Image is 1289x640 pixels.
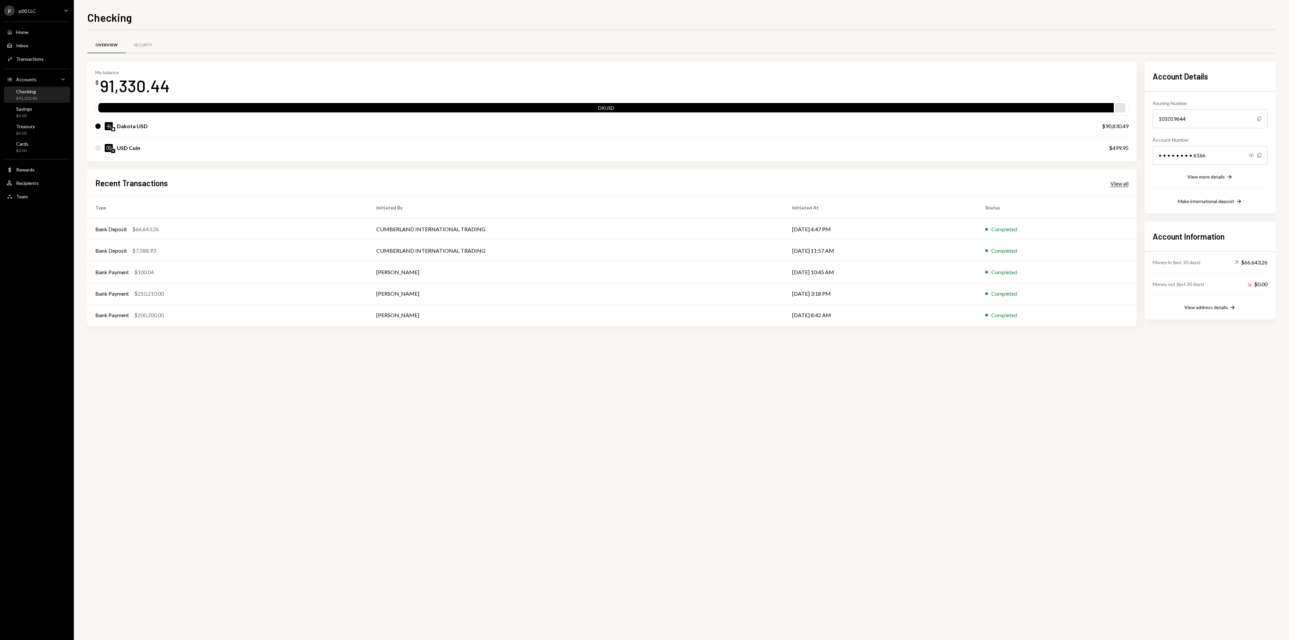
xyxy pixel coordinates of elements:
[991,290,1017,298] div: Completed
[16,167,35,173] div: Rewards
[16,113,32,119] div: $0.00
[134,311,164,319] div: $200,200.00
[4,87,70,103] a: Checking$91,330.44
[16,77,37,82] div: Accounts
[95,69,170,75] div: My balance
[19,8,36,14] div: p(X) LLC
[4,163,70,176] a: Rewards
[105,144,113,152] img: USDC
[784,283,977,304] td: [DATE] 3:18 PM
[1153,231,1268,242] h2: Account Information
[1153,136,1268,143] div: Account Number
[1153,100,1268,107] div: Routing Number
[95,178,168,189] h2: Recent Transactions
[4,26,70,38] a: Home
[1187,174,1225,180] div: View more details
[1184,304,1236,311] button: View address details
[4,104,70,120] a: Savings$0.00
[4,139,70,155] a: Cards$0.00
[111,149,115,153] img: ethereum-mainnet
[4,39,70,51] a: Inbox
[134,290,164,298] div: $210,210.00
[16,141,29,147] div: Cards
[977,197,1137,218] th: Status
[134,268,154,276] div: $100.04
[368,197,784,218] th: Initiated By
[16,148,29,154] div: $0.00
[16,180,39,186] div: Recipients
[991,225,1017,233] div: Completed
[98,104,1114,114] div: DKUSD
[1153,146,1268,165] div: • • • • • • • • 6166
[1153,109,1268,128] div: 101019644
[1178,198,1242,205] button: Make international deposit
[87,197,368,218] th: Type
[991,247,1017,255] div: Completed
[1234,258,1268,266] div: $66,643.26
[784,197,977,218] th: Initiated At
[1187,174,1233,181] button: View more details
[4,190,70,202] a: Team
[16,29,29,35] div: Home
[368,240,784,261] td: CUMBERLAND INTERNATIONAL TRADING
[4,73,70,85] a: Accounts
[117,144,140,152] div: USD Coin
[95,225,127,233] div: Bank Deposit
[1153,281,1204,288] div: Money out (last 30 days)
[105,122,113,130] img: DKUSD
[784,304,977,326] td: [DATE] 8:42 AM
[87,37,126,54] a: Overview
[368,283,784,304] td: [PERSON_NAME]
[134,42,152,48] div: Security
[4,177,70,189] a: Recipients
[16,89,37,94] div: Checking
[1247,280,1268,288] div: $0.00
[1153,71,1268,82] h2: Account Details
[784,240,977,261] td: [DATE] 11:57 AM
[991,311,1017,319] div: Completed
[784,218,977,240] td: [DATE] 4:47 PM
[1109,144,1129,152] div: $499.95
[368,261,784,283] td: [PERSON_NAME]
[1184,304,1228,310] div: View address details
[368,304,784,326] td: [PERSON_NAME]
[95,247,127,255] div: Bank Deposit
[16,106,32,112] div: Savings
[16,124,35,129] div: Treasury
[95,311,129,319] div: Bank Payment
[4,5,15,16] div: P
[1178,198,1234,204] div: Make international deposit
[16,56,44,62] div: Transactions
[117,122,148,130] div: Dakota USD
[991,268,1017,276] div: Completed
[16,194,28,199] div: Team
[100,75,170,96] div: 91,330.44
[132,225,159,233] div: $66,643.26
[87,11,132,24] h1: Checking
[16,96,37,101] div: $91,330.44
[95,42,118,48] div: Overview
[784,261,977,283] td: [DATE] 10:45 AM
[111,127,115,131] img: base-mainnet
[16,131,35,136] div: $0.00
[95,268,129,276] div: Bank Payment
[95,79,99,86] div: $
[4,53,70,65] a: Transactions
[95,290,129,298] div: Bank Payment
[132,247,156,255] div: $7,588.93
[126,37,160,54] a: Security
[16,43,28,48] div: Inbox
[1153,259,1200,266] div: Money in (last 30 days)
[1102,122,1129,130] div: $90,830.49
[1110,180,1129,187] a: View all
[368,218,784,240] td: CUMBERLAND INTERNATIONAL TRADING
[4,121,70,138] a: Treasury$0.00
